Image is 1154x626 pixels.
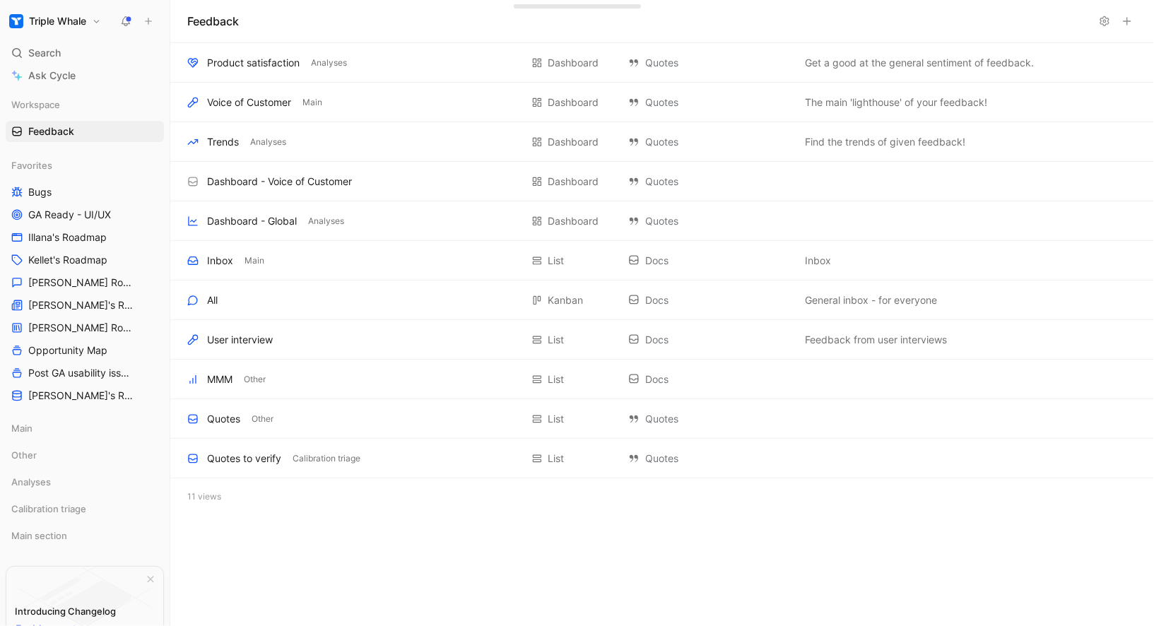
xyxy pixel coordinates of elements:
div: Main [6,418,164,439]
a: [PERSON_NAME]'s Roadmap [6,385,164,406]
div: Quotes [628,213,791,230]
div: InboxMainList DocsInboxView actions [170,241,1154,280]
button: Analyses [247,136,289,148]
span: Workspace [11,98,60,112]
a: [PERSON_NAME] Roadmap [6,272,164,293]
div: Quotes [628,450,791,467]
div: Workspace [6,94,164,115]
span: Analyses [250,135,286,149]
div: Quotes [207,411,240,427]
div: Trends [207,134,239,150]
span: Kellet's Roadmap [28,253,107,267]
span: Analyses [311,56,347,70]
div: Introducing Changelog [15,603,116,620]
h1: Feedback [187,13,239,30]
div: Quotes [628,134,791,150]
span: [PERSON_NAME]'s Roadmap [28,298,137,313]
span: General inbox - for everyone [805,292,937,309]
button: Main [242,254,267,267]
div: Quotes [628,94,791,111]
div: Search [6,42,164,64]
span: Calibration triage [11,502,86,516]
a: Illana's Roadmap [6,227,164,248]
span: Search [28,45,61,61]
span: Calibration triage [293,451,360,466]
span: Analyses [308,214,344,228]
img: Triple Whale [9,14,23,28]
span: Main section [11,528,67,543]
div: User interview [207,331,273,348]
div: Main section [6,525,164,550]
span: Bugs [28,185,52,199]
button: Triple WhaleTriple Whale [6,11,105,31]
div: Calibration triage [6,498,164,524]
span: The main 'lighthouse' of your feedback! [805,94,987,111]
button: Other [249,413,276,425]
span: [PERSON_NAME] Roadmap [28,321,133,335]
div: Dashboard - Voice of CustomerDashboard QuotesView actions [170,162,1154,201]
div: AllKanban DocsGeneral inbox - for everyoneView actions [170,280,1154,320]
div: Favorites [6,155,164,176]
div: Other [6,444,164,470]
div: QuotesOtherList QuotesView actions [170,399,1154,439]
div: Quotes [628,411,791,427]
div: TrendsAnalysesDashboard QuotesFind the trends of given feedback!View actions [170,122,1154,162]
div: Calibration triage [6,498,164,519]
div: Dashboard - Global [207,213,297,230]
div: Dashboard [548,213,599,230]
div: Dashboard [548,54,599,71]
a: [PERSON_NAME]'s Roadmap [6,295,164,316]
div: List [548,331,564,348]
div: Inbox [207,252,233,269]
span: Feedback [28,124,74,138]
span: Feedback from user interviews [805,331,947,348]
a: Kellet's Roadmap [6,249,164,271]
div: Docs [628,371,791,388]
button: General inbox - for everyone [802,292,940,309]
span: Post GA usability issues [28,366,129,380]
button: Analyses [305,215,347,228]
div: User interviewList DocsFeedback from user interviewsView actions [170,320,1154,360]
div: List [548,411,564,427]
div: List [548,371,564,388]
div: Kanban [548,292,583,309]
div: List [548,252,564,269]
span: Inbox [805,252,831,269]
button: Main [300,96,325,109]
span: Find the trends of given feedback! [805,134,965,150]
button: Analyses [308,57,350,69]
div: Quotes [628,173,791,190]
span: [PERSON_NAME] Roadmap [28,276,133,290]
div: Docs [628,252,791,269]
div: Quotes to verify [207,450,281,467]
div: Analyses [6,471,164,497]
div: Product satisfactionAnalysesDashboard QuotesGet a good at the general sentiment of feedback.View ... [170,43,1154,83]
div: Quotes [628,54,791,71]
div: Dashboard - Voice of Customer [207,173,352,190]
span: Analyses [11,475,51,489]
button: Find the trends of given feedback! [802,134,968,150]
div: Dashboard - GlobalAnalysesDashboard QuotesView actions [170,201,1154,241]
span: Illana's Roadmap [28,230,107,244]
a: [PERSON_NAME] Roadmap [6,317,164,338]
div: Voice of CustomerMainDashboard QuotesThe main 'lighthouse' of your feedback!View actions [170,83,1154,122]
div: Dashboard [548,94,599,111]
span: Favorites [11,158,52,172]
div: Dashboard [548,173,599,190]
a: Bugs [6,182,164,203]
a: Feedback [6,121,164,142]
span: Get a good at the general sentiment of feedback. [805,54,1034,71]
div: List [548,450,564,467]
span: Main [11,421,33,435]
div: Product satisfaction [207,54,300,71]
span: Ask Cycle [28,67,76,84]
button: The main 'lighthouse' of your feedback! [802,94,990,111]
span: Other [11,448,37,462]
button: Feedback from user interviews [802,331,950,348]
button: Get a good at the general sentiment of feedback. [802,54,1037,71]
span: Other [244,372,266,386]
div: Dashboard [548,134,599,150]
div: MMM [207,371,232,388]
span: Opportunity Map [28,343,107,358]
h1: Triple Whale [29,15,86,28]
